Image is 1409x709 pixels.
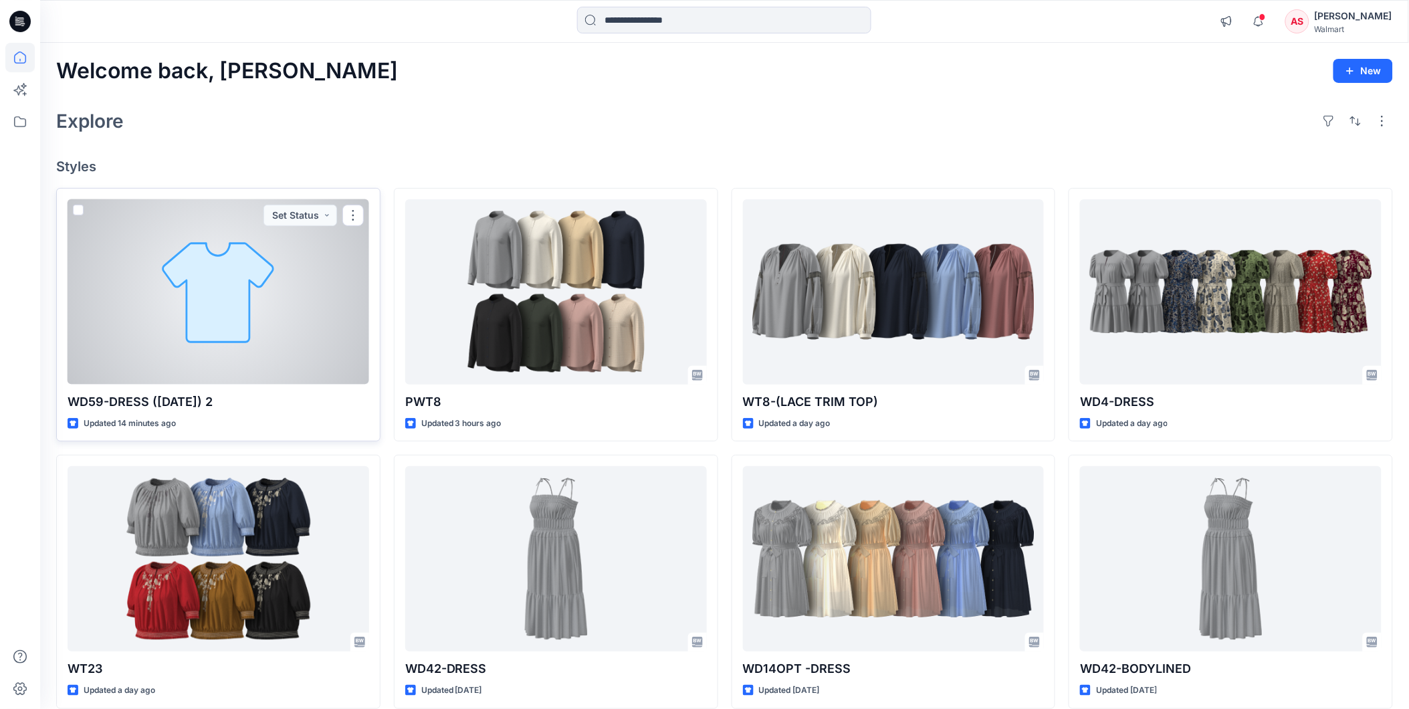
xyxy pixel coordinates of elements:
p: WD59-DRESS ([DATE]) 2 [68,393,369,411]
p: Updated [DATE] [1096,684,1157,698]
p: WT8-(LACE TRIM TOP) [743,393,1045,411]
p: Updated [DATE] [759,684,820,698]
a: WD42-BODYLINED [1080,466,1382,651]
a: PWT8 [405,199,707,385]
p: WD14OPT -DRESS [743,660,1045,678]
h2: Explore [56,110,124,132]
h4: Styles [56,159,1393,175]
p: WD4-DRESS [1080,393,1382,411]
div: AS [1285,9,1309,33]
p: WD42-DRESS [405,660,707,678]
h2: Welcome back, [PERSON_NAME] [56,59,398,84]
p: Updated [DATE] [421,684,482,698]
a: WD4-DRESS [1080,199,1382,385]
p: Updated a day ago [759,417,831,431]
p: PWT8 [405,393,707,411]
p: WT23 [68,660,369,678]
p: Updated a day ago [1096,417,1168,431]
p: Updated a day ago [84,684,155,698]
div: [PERSON_NAME] [1315,8,1392,24]
button: New [1333,59,1393,83]
p: WD42-BODYLINED [1080,660,1382,678]
a: WD42-DRESS [405,466,707,651]
a: WD59-DRESS (06-08-25) 2 [68,199,369,385]
p: Updated 14 minutes ago [84,417,176,431]
div: Walmart [1315,24,1392,34]
p: Updated 3 hours ago [421,417,502,431]
a: WT23 [68,466,369,651]
a: WD14OPT -DRESS [743,466,1045,651]
a: WT8-(LACE TRIM TOP) [743,199,1045,385]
